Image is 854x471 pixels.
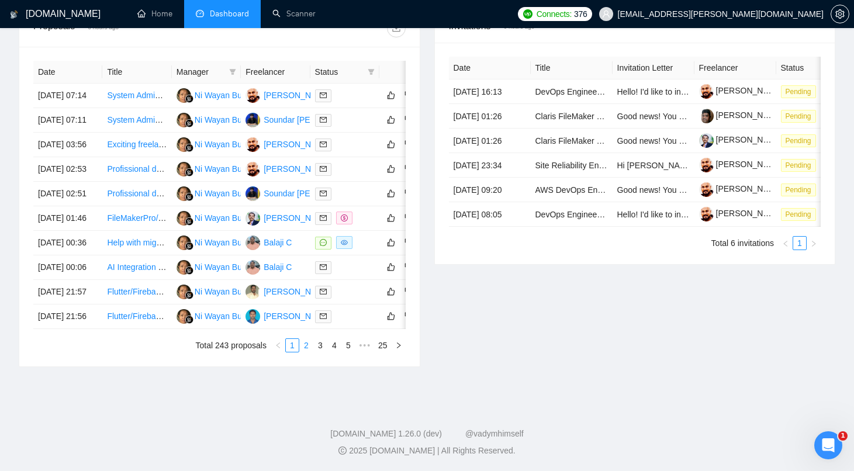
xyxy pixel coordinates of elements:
a: HB[PERSON_NAME] [246,90,331,99]
div: [PERSON_NAME] [264,285,331,298]
a: [PERSON_NAME] [699,160,783,169]
img: Profile image for Mariia [125,19,148,42]
span: mail [320,141,327,148]
a: [PERSON_NAME] [699,184,783,193]
a: SSSoundar [PERSON_NAME] [246,188,364,198]
a: 4 [328,339,341,352]
li: Total 243 proposals [196,338,267,352]
button: Help [156,363,234,410]
td: [DATE] 02:53 [33,157,102,182]
div: Ni Wayan Budiarti [195,162,260,175]
span: mail [320,214,327,221]
span: Manager [177,65,224,78]
img: c1VpIW9MRJ7d7XRGfs2XBEU2nfPzdfSExcAgCQiNqOnmkUUWwwlL2ZpJ0GTtWwTe53 [699,207,714,221]
a: 1 [286,339,299,352]
li: 3 [313,338,327,352]
div: [PERSON_NAME] [264,89,331,102]
td: [DATE] 21:57 [33,280,102,304]
li: 2 [299,338,313,352]
th: Freelancer [241,61,310,84]
a: AI Integration for Our Internal Dashboard (Next.js / FastAPI / PostgreSQL / Power BI) [107,262,415,272]
li: Total 6 invitations [711,236,774,250]
span: Messages [97,393,137,401]
a: 1 [793,237,806,250]
a: [PERSON_NAME] Ram [699,135,803,144]
td: [DATE] 21:56 [33,304,102,329]
span: Pending [781,134,816,147]
span: like [387,140,395,149]
td: [DATE] 09:20 [449,178,531,202]
li: Next Page [807,236,821,250]
th: Date [449,57,531,79]
img: NW [177,162,191,176]
span: mail [320,288,327,295]
td: [DATE] 03:56 [33,133,102,157]
span: dollar [341,214,348,221]
li: Previous Page [779,236,793,250]
div: 🔠 GigRadar Search Syntax: Query Operators for Optimized Job Searches [24,341,196,365]
span: filter [227,63,238,81]
td: [DATE] 01:26 [449,129,531,153]
span: mail [320,165,327,172]
div: Ni Wayan Budiarti [195,212,260,224]
a: GP[PERSON_NAME] A [246,311,338,320]
div: Balaji C [264,261,292,273]
span: like [387,164,395,174]
td: Claris FileMaker Developer Needed for Custom Application [531,104,613,129]
li: Next 5 Pages [355,338,374,352]
td: System Administrator (DigitalOcean + AWS S3 + DNS + Security) [102,108,171,133]
img: HB [246,162,260,176]
span: filter [229,68,236,75]
button: like [384,235,398,250]
span: filter [368,68,375,75]
button: dislike [402,113,416,127]
img: NW [177,186,191,201]
td: [DATE] 00:06 [33,255,102,280]
img: c1VpIW9MRJ7d7XRGfs2XBEU2nfPzdfSExcAgCQiNqOnmkUUWwwlL2ZpJ0GTtWwTe53 [699,158,714,172]
div: 2025 [DOMAIN_NAME] | All Rights Reserved. [9,445,845,457]
a: NWNi Wayan Budiarti [177,90,260,99]
button: dislike [402,285,416,299]
a: Help with migrating an IIS site with MySQL and php from server [DATE] to [DATE] [107,238,402,247]
div: Ni Wayan Budiarti [195,89,260,102]
button: dislike [402,235,416,250]
th: Manager [172,61,241,84]
a: Flutter/Firebase Developer for Open Source E-Commerce Project [Spanish Only] [107,311,400,321]
td: [DATE] 02:51 [33,182,102,206]
img: GP [246,309,260,324]
td: [DATE] 23:34 [449,153,531,178]
div: Ni Wayan Budiarti [195,285,260,298]
span: like [387,189,395,198]
span: like [387,238,395,247]
span: dislike [404,238,413,247]
time: 6 hours ago [88,24,119,30]
td: Site Reliability Engineer - Cloud Infrastructure Automation & Monitoring [531,153,613,178]
div: [PERSON_NAME] Ram [264,212,351,224]
img: gigradar-bm.png [185,193,193,201]
div: Soundar [PERSON_NAME] [264,187,364,200]
td: Profissional de DevOps com Conhecimento em Azure e Fluência em Português [102,157,171,182]
span: ••• [355,338,374,352]
a: NWNi Wayan Budiarti [177,139,260,148]
button: dislike [402,186,416,200]
span: like [387,91,395,100]
div: [PERSON_NAME] A [264,310,338,323]
button: like [384,137,398,151]
span: 376 [574,8,587,20]
a: [PERSON_NAME] [699,110,783,120]
span: left [275,342,282,349]
td: [DATE] 08:05 [449,202,531,227]
a: homeHome [137,9,172,19]
span: filter [365,63,377,81]
a: NWNi Wayan Budiarti [177,262,260,271]
a: 3 [314,339,327,352]
span: Pending [781,110,816,123]
img: BC [246,260,260,275]
a: System Administrator (DigitalOcean + AWS S3 + DNS + Security) [107,91,344,100]
span: Pending [781,208,816,221]
button: dislike [402,211,416,225]
td: Profissional de DevOps com Conhecimento em Azure e Fluência em Português [102,182,171,206]
span: Status [315,65,363,78]
li: 5 [341,338,355,352]
img: BC [246,235,260,250]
